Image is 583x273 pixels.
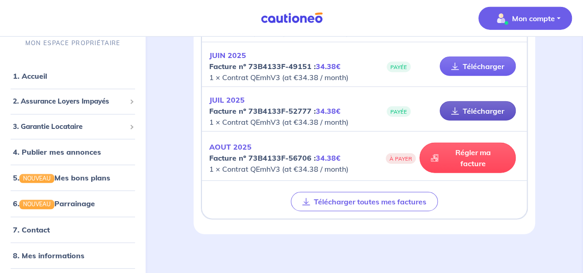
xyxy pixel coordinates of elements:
[209,106,341,116] strong: Facture nº 73B4133F-52777 :
[25,38,120,47] p: MON ESPACE PROPRIÉTAIRE
[291,192,438,211] button: Télécharger toutes mes factures
[13,96,126,106] span: 2. Assurance Loyers Impayés
[13,71,47,80] a: 1. Accueil
[209,95,245,105] em: JUIL 2025
[13,225,50,234] a: 7. Contact
[257,12,326,24] img: Cautioneo
[209,62,341,71] strong: Facture nº 73B4133F-49151 :
[4,117,142,135] div: 3. Garantie Locataire
[4,168,142,186] div: 5.NOUVEAUMes bons plans
[316,62,341,71] em: 34.38€
[387,106,411,117] span: PAYÉE
[386,153,416,164] span: À PAYER
[4,246,142,264] div: 8. Mes informations
[316,153,341,163] em: 34.38€
[387,62,411,72] span: PAYÉE
[4,92,142,110] div: 2. Assurance Loyers Impayés
[209,141,364,174] p: 1 × Contrat QEmhV3 (at €34.38 / month)
[494,11,508,26] img: illu_account_valid_menu.svg
[13,121,126,132] span: 3. Garantie Locataire
[478,7,572,30] button: illu_account_valid_menu.svgMon compte
[13,250,84,260] a: 8. Mes informations
[209,153,341,163] strong: Facture nº 73B4133F-56706 :
[209,51,246,60] em: JUIN 2025
[4,142,142,161] div: 4. Publier mes annonces
[419,143,516,173] a: Régler ma facture
[4,66,142,85] div: 1. Accueil
[209,94,364,128] p: 1 × Contrat QEmhV3 (at €34.38 / month)
[13,199,95,208] a: 6.NOUVEAUParrainage
[512,13,555,24] p: Mon compte
[209,142,252,151] em: AOUT 2025
[13,147,101,156] a: 4. Publier mes annonces
[440,57,516,76] a: Télécharger
[4,194,142,213] div: 6.NOUVEAUParrainage
[440,101,516,121] a: Télécharger
[4,220,142,238] div: 7. Contact
[13,173,110,182] a: 5.NOUVEAUMes bons plans
[209,50,364,83] p: 1 × Contrat QEmhV3 (at €34.38 / month)
[316,106,341,116] em: 34.38€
